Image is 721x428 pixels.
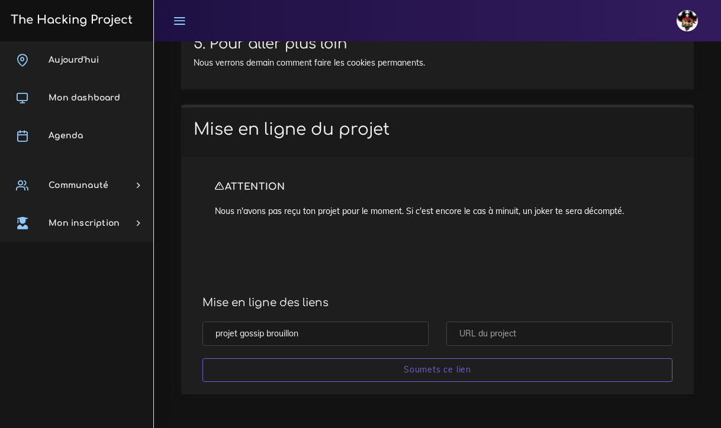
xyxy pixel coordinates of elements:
span: Mon dashboard [49,93,120,102]
p: Nous verrons demain comment faire les cookies permanents. [194,57,681,69]
img: avatar [677,10,698,31]
span: Aujourd'hui [49,56,99,64]
h4: Mise en ligne des liens [202,296,672,309]
input: Nom du lien [202,322,429,346]
span: Communauté [49,181,108,190]
p: Nous n'avons pas reçu ton projet pour le moment. Si c'est encore le cas à minuit, un joker te ser... [215,205,660,217]
span: Agenda [49,131,83,140]
h2: 5. Pour aller plus loin [194,35,681,53]
h3: The Hacking Project [7,14,133,27]
h4: ATTENTION [215,181,660,193]
h1: Mise en ligne du projet [194,120,681,140]
input: Soumets ce lien [202,358,672,382]
span: Mon inscription [49,219,120,228]
input: URL du project [446,322,672,346]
